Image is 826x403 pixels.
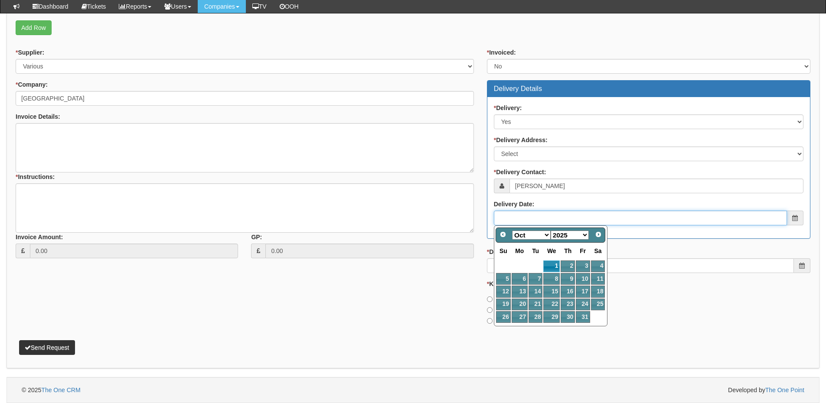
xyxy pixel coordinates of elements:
[494,104,522,112] label: Delivery:
[16,48,44,57] label: Supplier:
[16,172,55,181] label: Instructions:
[515,247,524,254] span: Monday
[576,273,590,285] a: 10
[543,286,560,297] a: 15
[487,247,542,256] label: Date Required By:
[496,299,511,310] a: 19
[496,286,511,297] a: 12
[580,247,586,254] span: Friday
[22,387,81,393] span: © 2025
[728,386,804,394] span: Developed by
[591,286,605,297] a: 18
[487,296,493,302] input: From Kit Fund
[529,273,542,285] a: 7
[494,136,548,144] label: Delivery Address:
[16,20,52,35] a: Add Row
[561,260,575,272] a: 2
[41,387,80,393] a: The One CRM
[595,231,602,238] span: Next
[512,286,528,297] a: 13
[547,247,556,254] span: Wednesday
[529,299,542,310] a: 21
[543,260,560,272] a: 1
[576,286,590,297] a: 17
[591,273,605,285] a: 11
[500,247,507,254] span: Sunday
[494,168,546,176] label: Delivery Contact:
[532,247,539,254] span: Tuesday
[529,286,542,297] a: 14
[487,295,534,303] label: From Kit Fund
[16,112,60,121] label: Invoice Details:
[576,299,590,310] a: 24
[494,200,534,208] label: Delivery Date:
[487,318,493,324] input: Invoice
[561,299,575,310] a: 23
[16,80,48,89] label: Company:
[594,247,602,254] span: Saturday
[561,311,575,323] a: 30
[543,299,560,310] a: 22
[494,85,803,93] h3: Delivery Details
[16,233,63,241] label: Invoice Amount:
[500,231,506,238] span: Prev
[512,273,528,285] a: 6
[487,305,537,314] label: Check Kit Fund
[497,229,509,241] a: Prev
[487,279,516,288] label: Kit Fund:
[529,311,542,323] a: 28
[496,311,511,323] a: 26
[512,311,528,323] a: 27
[576,260,590,272] a: 3
[592,229,604,241] a: Next
[765,387,804,393] a: The One Point
[543,273,560,285] a: 8
[251,233,262,241] label: GP:
[576,311,590,323] a: 31
[561,286,575,297] a: 16
[19,340,75,355] button: Send Request
[487,307,493,313] input: Check Kit Fund
[487,316,515,325] label: Invoice
[487,48,516,57] label: Invoiced:
[591,260,605,272] a: 4
[564,247,571,254] span: Thursday
[496,273,511,285] a: 5
[543,311,560,323] a: 29
[512,299,528,310] a: 20
[561,273,575,285] a: 9
[591,299,605,310] a: 25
